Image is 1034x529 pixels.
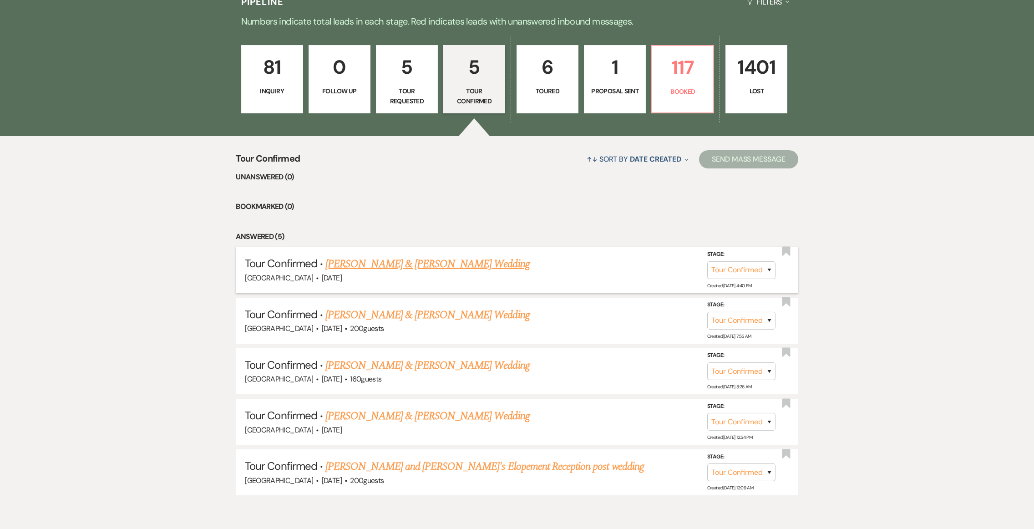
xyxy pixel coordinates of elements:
[731,52,781,82] p: 1401
[325,458,644,475] a: [PERSON_NAME] and [PERSON_NAME]'s Elopement Reception post wedding
[449,52,499,82] p: 5
[590,52,640,82] p: 1
[245,459,317,473] span: Tour Confirmed
[382,52,432,82] p: 5
[247,52,297,82] p: 81
[350,476,384,485] span: 200 guests
[322,273,342,283] span: [DATE]
[245,358,317,372] span: Tour Confirmed
[350,324,384,333] span: 200 guests
[247,86,297,96] p: Inquiry
[245,273,313,283] span: [GEOGRAPHIC_DATA]
[584,45,646,113] a: 1Proposal Sent
[707,452,775,462] label: Stage:
[236,231,798,243] li: Answered (5)
[630,154,681,164] span: Date Created
[325,357,529,374] a: [PERSON_NAME] & [PERSON_NAME] Wedding
[707,434,752,440] span: Created: [DATE] 12:54 PM
[443,45,505,113] a: 5Tour Confirmed
[245,408,317,422] span: Tour Confirmed
[522,86,573,96] p: Toured
[314,86,365,96] p: Follow Up
[707,283,752,289] span: Created: [DATE] 4:40 PM
[245,307,317,321] span: Tour Confirmed
[707,351,775,361] label: Stage:
[590,86,640,96] p: Proposal Sent
[658,52,708,83] p: 117
[522,52,573,82] p: 6
[322,374,342,384] span: [DATE]
[189,14,845,29] p: Numbers indicate total leads in each stage. Red indicates leads with unanswered inbound messages.
[658,86,708,97] p: Booked
[309,45,370,113] a: 0Follow Up
[325,256,529,272] a: [PERSON_NAME] & [PERSON_NAME] Wedding
[699,150,798,168] button: Send Mass Message
[325,408,529,424] a: [PERSON_NAME] & [PERSON_NAME] Wedding
[322,476,342,485] span: [DATE]
[245,476,313,485] span: [GEOGRAPHIC_DATA]
[325,307,529,323] a: [PERSON_NAME] & [PERSON_NAME] Wedding
[236,152,300,171] span: Tour Confirmed
[382,86,432,107] p: Tour Requested
[376,45,438,113] a: 5Tour Requested
[350,374,381,384] span: 160 guests
[322,324,342,333] span: [DATE]
[314,52,365,82] p: 0
[707,384,752,390] span: Created: [DATE] 8:26 AM
[236,201,798,213] li: Bookmarked (0)
[707,249,775,259] label: Stage:
[236,171,798,183] li: Unanswered (0)
[245,374,313,384] span: [GEOGRAPHIC_DATA]
[517,45,578,113] a: 6Toured
[322,425,342,435] span: [DATE]
[245,256,317,270] span: Tour Confirmed
[707,485,753,491] span: Created: [DATE] 12:09 AM
[245,324,313,333] span: [GEOGRAPHIC_DATA]
[449,86,499,107] p: Tour Confirmed
[241,45,303,113] a: 81Inquiry
[707,333,751,339] span: Created: [DATE] 7:55 AM
[245,425,313,435] span: [GEOGRAPHIC_DATA]
[731,86,781,96] p: Lost
[587,154,598,164] span: ↑↓
[583,147,692,171] button: Sort By Date Created
[707,402,775,412] label: Stage:
[651,45,714,113] a: 117Booked
[725,45,787,113] a: 1401Lost
[707,300,775,310] label: Stage:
